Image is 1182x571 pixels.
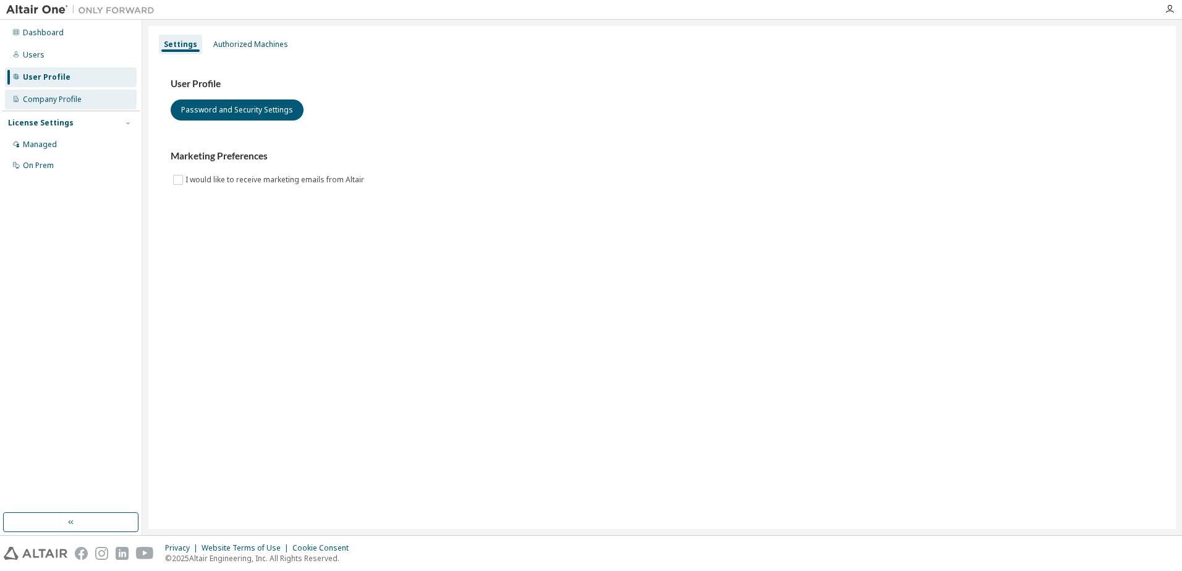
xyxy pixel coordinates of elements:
div: License Settings [8,118,74,128]
label: I would like to receive marketing emails from Altair [185,172,367,187]
div: Managed [23,140,57,150]
img: facebook.svg [75,547,88,560]
div: Company Profile [23,95,82,104]
div: Website Terms of Use [202,543,292,553]
div: On Prem [23,161,54,171]
p: © 2025 Altair Engineering, Inc. All Rights Reserved. [165,553,356,564]
div: Privacy [165,543,202,553]
div: Users [23,50,45,60]
img: altair_logo.svg [4,547,67,560]
h3: User Profile [171,78,1154,90]
h3: Marketing Preferences [171,150,1154,163]
img: youtube.svg [136,547,154,560]
div: Settings [164,40,197,49]
div: Authorized Machines [213,40,288,49]
div: Dashboard [23,28,64,38]
img: Altair One [6,4,161,16]
img: linkedin.svg [116,547,129,560]
img: instagram.svg [95,547,108,560]
button: Password and Security Settings [171,99,304,121]
div: Cookie Consent [292,543,356,553]
div: User Profile [23,72,70,82]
